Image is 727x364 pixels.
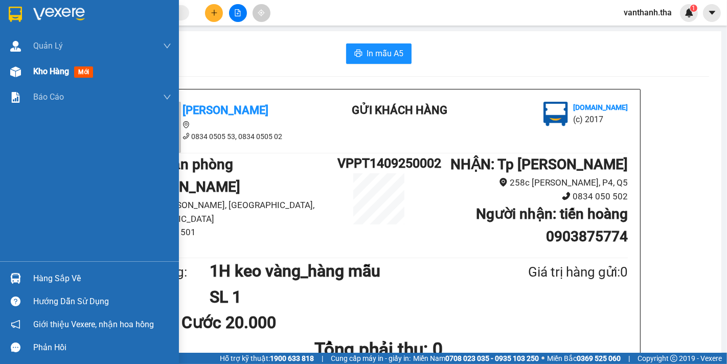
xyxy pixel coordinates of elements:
h1: VPPT1409250002 [337,153,420,173]
span: message [11,343,20,352]
span: down [163,42,171,50]
span: Miền Nam [413,353,539,364]
span: Hỗ trợ kỹ thuật: [220,353,314,364]
li: 184 [PERSON_NAME], [GEOGRAPHIC_DATA], [GEOGRAPHIC_DATA] [130,198,337,225]
img: logo.jpg [111,13,135,37]
span: In mẫu A5 [367,47,403,60]
span: phone [183,132,190,140]
span: notification [11,320,20,329]
span: vanthanh.tha [616,6,680,19]
span: printer [354,49,362,59]
button: printerIn mẫu A5 [346,43,412,64]
div: Hàng sắp về [33,271,171,286]
span: caret-down [708,8,717,17]
img: logo.jpg [543,102,568,126]
img: icon-new-feature [685,8,694,17]
li: 0834 050 502 [420,190,628,203]
span: ⚪️ [541,356,544,360]
li: 0834 0505 53, 0834 0505 02 [130,131,314,142]
strong: 0708 023 035 - 0935 103 250 [445,354,539,362]
img: warehouse-icon [10,41,21,52]
h1: 1H keo vàng_hàng mẫu [210,258,479,284]
div: Đã Trả Cước 20.000 [130,310,294,335]
span: file-add [234,9,241,16]
h1: Tổng phải thu: 0 [130,335,628,363]
span: aim [258,9,265,16]
h1: SL 1 [210,284,479,310]
li: 258c [PERSON_NAME], P4, Q5 [420,176,628,190]
span: environment [499,178,508,187]
span: phone [562,192,571,200]
span: plus [211,9,218,16]
img: solution-icon [10,92,21,103]
b: Người nhận : tiến hoàng 0903875774 [476,206,628,245]
b: [DOMAIN_NAME] [86,39,141,47]
b: Gửi khách hàng [352,104,447,117]
li: (c) 2017 [573,113,628,126]
button: aim [253,4,270,22]
img: warehouse-icon [10,273,21,284]
span: Miền Bắc [547,353,621,364]
div: Giá trị hàng gửi: 0 [479,262,628,283]
span: Kho hàng [33,66,69,76]
div: Hướng dẫn sử dụng [33,294,171,309]
span: | [322,353,323,364]
span: question-circle [11,297,20,306]
span: down [163,93,171,101]
sup: 1 [690,5,697,12]
b: NHẬN : Tp [PERSON_NAME] [450,156,628,173]
img: warehouse-icon [10,66,21,77]
span: Giới thiệu Vexere, nhận hoa hồng [33,318,154,331]
strong: 1900 633 818 [270,354,314,362]
b: [DOMAIN_NAME] [573,103,628,111]
button: caret-down [703,4,721,22]
button: plus [205,4,223,22]
div: Phản hồi [33,340,171,355]
span: Cung cấp máy in - giấy in: [331,353,411,364]
span: environment [183,121,190,128]
li: 0834 050 501 [130,225,337,239]
span: mới [74,66,93,78]
b: [PERSON_NAME] [13,66,58,114]
span: Quản Lý [33,39,63,52]
b: GỬI : Văn phòng [PERSON_NAME] [130,156,240,195]
li: (c) 2017 [86,49,141,61]
button: file-add [229,4,247,22]
span: 1 [692,5,695,12]
b: Gửi khách hàng [63,15,101,63]
span: copyright [670,355,677,362]
span: Báo cáo [33,90,64,103]
strong: 0369 525 060 [577,354,621,362]
img: logo-vxr [9,7,22,22]
span: | [628,353,630,364]
b: [PERSON_NAME] [183,104,268,117]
